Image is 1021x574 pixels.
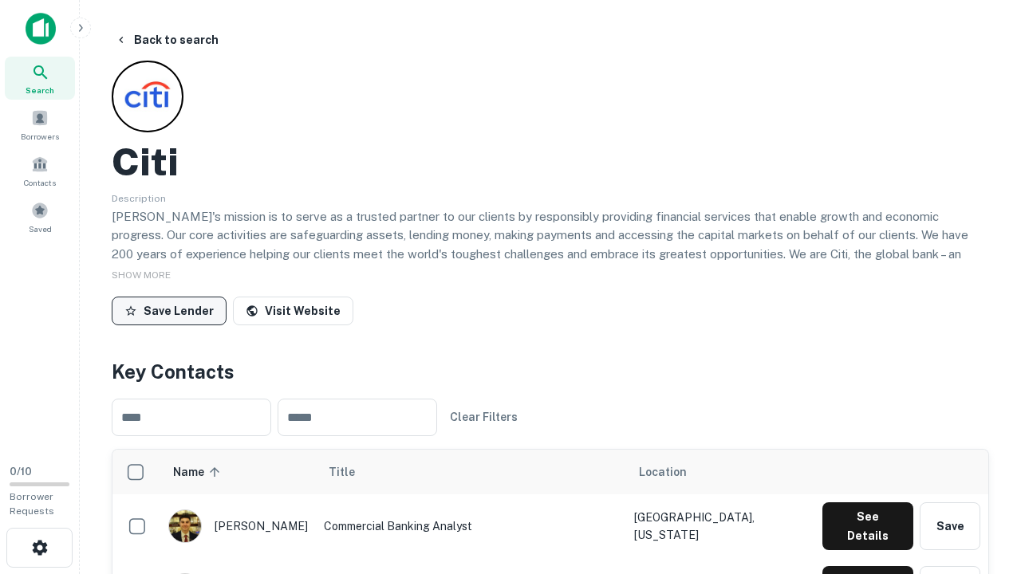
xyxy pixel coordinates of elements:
img: 1753279374948 [169,510,201,542]
button: Clear Filters [443,403,524,431]
a: Saved [5,195,75,238]
iframe: Chat Widget [941,446,1021,523]
th: Name [160,450,316,494]
a: Visit Website [233,297,353,325]
span: Saved [29,222,52,235]
th: Title [316,450,626,494]
span: Borrowers [21,130,59,143]
span: Location [639,462,687,482]
h2: Citi [112,139,179,185]
span: Borrower Requests [10,491,54,517]
span: Title [329,462,376,482]
p: [PERSON_NAME]'s mission is to serve as a trusted partner to our clients by responsibly providing ... [112,207,989,301]
span: Name [173,462,225,482]
span: Search [26,84,54,96]
a: Search [5,57,75,100]
span: Description [112,193,166,204]
span: Contacts [24,176,56,189]
span: SHOW MORE [112,269,171,281]
td: Commercial Banking Analyst [316,494,626,558]
span: 0 / 10 [10,466,32,478]
button: Save Lender [112,297,227,325]
img: capitalize-icon.png [26,13,56,45]
h4: Key Contacts [112,357,989,386]
div: [PERSON_NAME] [168,509,308,543]
th: Location [626,450,814,494]
button: Back to search [108,26,225,54]
button: Save [920,502,980,550]
button: See Details [822,502,913,550]
td: [GEOGRAPHIC_DATA], [US_STATE] [626,494,814,558]
a: Contacts [5,149,75,192]
a: Borrowers [5,103,75,146]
